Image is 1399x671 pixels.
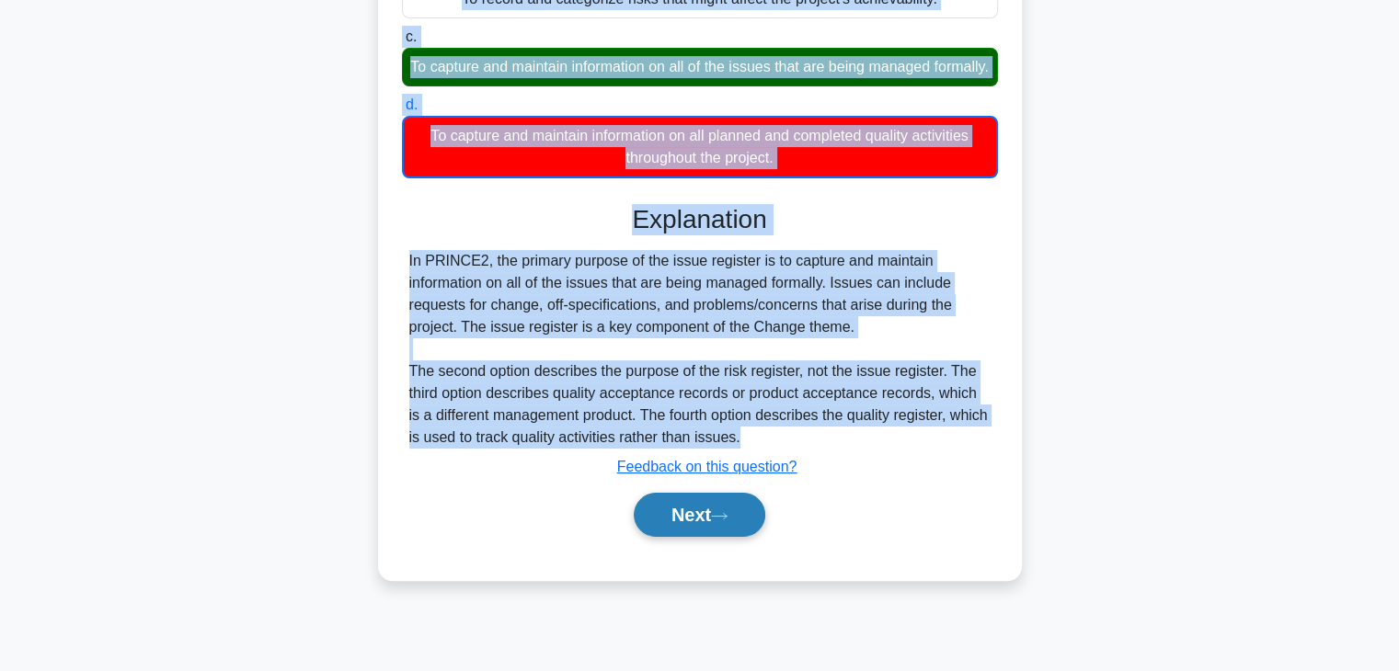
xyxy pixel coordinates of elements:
[413,204,987,235] h3: Explanation
[634,493,765,537] button: Next
[406,28,417,44] span: c.
[617,459,797,474] a: Feedback on this question?
[409,250,991,449] div: In PRINCE2, the primary purpose of the issue register is to capture and maintain information on a...
[402,116,998,178] div: To capture and maintain information on all planned and completed quality activities throughout th...
[406,97,418,112] span: d.
[402,48,998,86] div: To capture and maintain information on all of the issues that are being managed formally.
